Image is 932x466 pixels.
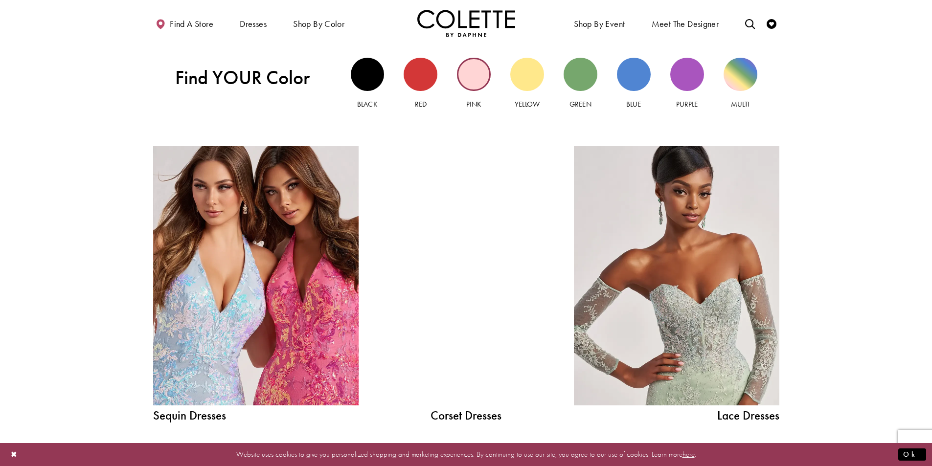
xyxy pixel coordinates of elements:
[417,10,515,37] img: Colette by Daphne
[652,19,719,29] span: Meet the designer
[617,58,651,110] a: Blue view Blue
[649,10,722,37] a: Meet the designer
[70,448,862,461] p: Website uses cookies to give you personalized shopping and marketing experiences. By continuing t...
[404,58,437,110] a: Red view Red
[153,10,216,37] a: Find a store
[569,99,591,109] span: Green
[466,99,481,109] span: Pink
[404,58,437,91] div: Red view
[617,58,651,91] div: Blue view
[724,58,757,91] div: Multi view
[670,58,704,91] div: Purple view
[626,99,641,109] span: Blue
[351,58,385,110] a: Black view Black
[724,58,757,110] a: Multi view Multi
[6,446,23,463] button: Close Dialog
[457,58,491,110] a: Pink view Pink
[153,146,359,405] a: Sequin Dresses Related Link
[571,10,627,37] span: Shop By Event
[731,99,750,109] span: Multi
[510,58,544,91] div: Yellow view
[764,10,779,37] a: Check Wishlist
[291,10,347,37] span: Shop by color
[170,19,213,29] span: Find a store
[676,99,698,109] span: Purple
[293,19,344,29] span: Shop by color
[898,448,926,461] button: Submit Dialog
[237,10,269,37] span: Dresses
[743,10,757,37] a: Toggle search
[175,67,329,89] span: Find YOUR Color
[564,58,597,91] div: Green view
[457,58,491,91] div: Pink view
[574,19,625,29] span: Shop By Event
[564,58,597,110] a: Green view Green
[510,58,544,110] a: Yellow view Yellow
[240,19,267,29] span: Dresses
[415,99,427,109] span: Red
[417,10,515,37] a: Visit Home Page
[574,409,779,422] span: Lace Dresses
[351,58,385,91] div: Black view
[574,146,779,405] a: Lace Dress Spring 2025 collection Related Link
[670,58,704,110] a: Purple view Purple
[515,99,539,109] span: Yellow
[393,409,540,422] a: Corset Dresses
[153,409,359,422] span: Sequin Dresses
[682,449,695,459] a: here
[357,99,377,109] span: Black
